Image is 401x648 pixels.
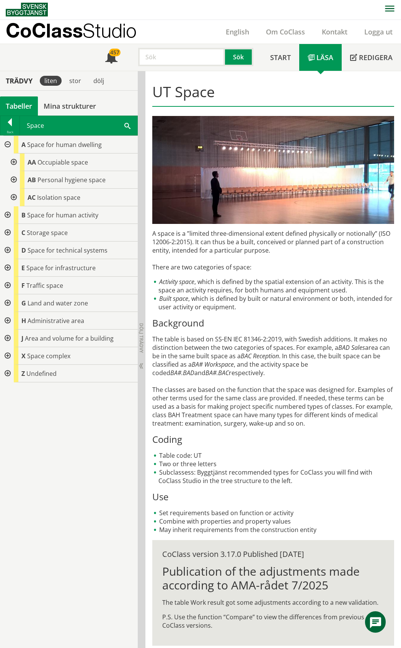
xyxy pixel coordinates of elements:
[21,246,26,255] span: D
[342,44,401,71] a: Redigera
[152,451,394,460] li: Table code: UT
[205,369,229,377] em: BA#.BAC
[316,53,333,62] span: Läsa
[217,27,258,36] a: English
[192,360,234,369] em: BA# Workspace
[21,334,23,343] span: J
[152,434,394,445] h3: Coding
[97,44,126,71] a: 457
[28,193,36,202] span: AC
[26,281,63,290] span: Traffic space
[170,369,194,377] em: BA#.BAD
[159,294,188,303] em: Built space
[28,158,36,166] span: AA
[313,27,356,36] a: Kontakt
[37,193,80,202] span: Isolation space
[21,211,26,219] span: B
[359,53,393,62] span: Redigera
[27,229,68,237] span: Storage space
[21,281,25,290] span: F
[152,116,394,224] img: utrymme.jpg
[162,613,384,630] p: P.S. Use the function “Compare” to view the differences from previous CoClass versions.
[37,176,106,184] span: Personal hygiene space
[262,44,299,71] a: Start
[105,52,117,64] span: Notifikationer
[138,48,225,66] input: Sök
[152,335,394,428] p: The table is based on SS-EN IEC 81346-2:2019, with Swedish additions. It makes no distinction bet...
[26,369,57,378] span: Undefined
[89,76,109,86] div: dölj
[356,27,401,36] a: Logga ut
[2,77,37,85] div: Trädvy
[338,343,365,352] em: BAD Sales
[225,48,253,66] button: Sök
[21,369,25,378] span: Z
[25,334,114,343] span: Area and volume for a building
[6,20,153,44] a: CoClassStudio
[37,158,88,166] span: Occupiable space
[28,317,84,325] span: Administrative area
[21,140,26,149] span: A
[162,550,384,558] div: CoClass version 3.17.0 Published [DATE]
[40,76,62,86] div: liten
[20,116,137,135] div: Space
[28,176,36,184] span: AB
[28,246,108,255] span: Space for technical systems
[124,121,130,129] span: Search within table
[21,299,26,307] span: G
[138,323,145,353] span: Dölj trädvy
[258,27,313,36] a: Om CoClass
[38,96,102,116] a: Mina strukturer
[152,83,394,107] h1: UT Space
[152,294,394,311] li: , which is defined by built or natural environment or both, intended for user activity or equipment.
[152,526,394,534] li: May inherit requirements from the construction entity
[21,352,26,360] span: X
[21,317,26,325] span: H
[27,140,102,149] span: Space for human dwelling
[270,53,291,62] span: Start
[152,491,394,503] h3: Use
[28,299,88,307] span: Land and water zone
[152,509,394,517] li: Set requirements based on function or activity
[83,19,137,42] span: Studio
[241,352,279,360] em: BAC Reception
[65,76,86,86] div: stor
[21,229,25,237] span: C
[26,264,96,272] span: Space for infrastructure
[162,598,384,607] p: The table Work result got some adjustments according to a new validation.
[152,468,394,485] li: Subclassess: Byggtjänst recommended types for CoClass you will find with CoClass Studio in the tr...
[152,460,394,468] li: Two or three letters
[152,517,394,526] li: Combine with properties and property values
[299,44,342,71] a: Läsa
[152,229,394,534] div: A space is a ”limited three-dimensional extent defined physically or notionally” (ISO 12006-2:201...
[6,3,48,16] img: Svensk Byggtjänst
[162,565,384,592] h1: Publication of the adjustments made according to AMA-rådet 7/2025
[159,277,194,286] em: Activity space
[152,317,394,329] h3: Background
[0,129,20,135] div: Back
[27,211,98,219] span: Space for human activity
[152,277,394,294] li: , which is defined by the spatial extension of an activity. This is the space an activity require...
[6,26,137,35] p: CoClass
[27,352,70,360] span: Space complex
[109,49,121,56] div: 457
[21,264,25,272] span: E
